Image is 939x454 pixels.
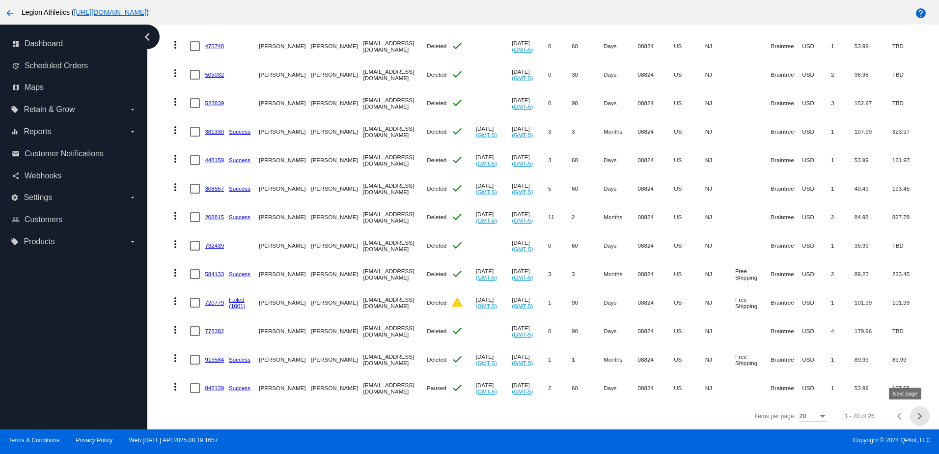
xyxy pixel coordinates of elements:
[800,413,806,420] span: 20
[139,29,155,45] i: chevron_left
[831,317,855,345] mat-cell: 4
[771,203,802,231] mat-cell: Braintree
[855,345,892,374] mat-cell: 89.99
[802,260,831,288] mat-cell: USD
[25,39,63,48] span: Dashboard
[892,231,929,260] mat-cell: TBD
[572,260,604,288] mat-cell: 3
[363,32,427,60] mat-cell: [EMAIL_ADDRESS][DOMAIN_NAME]
[638,89,674,117] mat-cell: 08824
[802,174,831,203] mat-cell: USD
[800,413,827,420] mat-select: Items per page:
[548,60,572,89] mat-cell: 0
[892,288,929,317] mat-cell: 101.99
[205,299,224,306] a: 720779
[169,67,181,79] mat-icon: more_vert
[363,117,427,146] mat-cell: [EMAIL_ADDRESS][DOMAIN_NAME]
[892,317,929,345] mat-cell: TBD
[259,146,311,174] mat-cell: [PERSON_NAME]
[855,260,892,288] mat-cell: 89.23
[363,231,427,260] mat-cell: [EMAIL_ADDRESS][DOMAIN_NAME]
[831,32,855,60] mat-cell: 1
[572,374,604,402] mat-cell: 60
[512,46,533,53] a: (GMT-5)
[229,296,245,303] a: Failed
[802,288,831,317] mat-cell: USD
[512,303,533,309] a: (GMT-5)
[76,437,113,444] a: Privacy Policy
[892,174,929,203] mat-cell: 193.45
[259,374,311,402] mat-cell: [PERSON_NAME]
[771,117,802,146] mat-cell: Braintree
[512,274,533,281] a: (GMT-5)
[169,352,181,364] mat-icon: more_vert
[229,356,250,363] a: Success
[311,231,363,260] mat-cell: [PERSON_NAME]
[259,174,311,203] mat-cell: [PERSON_NAME]
[169,238,181,250] mat-icon: more_vert
[638,288,674,317] mat-cell: 08824
[855,117,892,146] mat-cell: 107.99
[476,374,512,402] mat-cell: [DATE]
[674,174,705,203] mat-cell: US
[674,231,705,260] mat-cell: US
[476,360,497,366] a: (GMT-5)
[705,345,735,374] mat-cell: NJ
[638,174,674,203] mat-cell: 08824
[855,231,892,260] mat-cell: 35.99
[512,360,533,366] a: (GMT-5)
[831,60,855,89] mat-cell: 2
[705,146,735,174] mat-cell: NJ
[705,174,735,203] mat-cell: NJ
[205,43,224,49] a: 475748
[910,406,930,426] button: Next page
[855,60,892,89] mat-cell: 98.98
[259,60,311,89] mat-cell: [PERSON_NAME]
[802,32,831,60] mat-cell: USD
[259,317,311,345] mat-cell: [PERSON_NAME]
[129,106,137,113] i: arrow_drop_down
[476,189,497,195] a: (GMT-5)
[229,271,250,277] a: Success
[855,288,892,317] mat-cell: 101.99
[705,203,735,231] mat-cell: NJ
[451,68,463,80] mat-icon: check
[259,203,311,231] mat-cell: [PERSON_NAME]
[12,36,137,52] a: dashboard Dashboard
[771,89,802,117] mat-cell: Braintree
[512,288,548,317] mat-cell: [DATE]
[512,146,548,174] mat-cell: [DATE]
[572,117,604,146] mat-cell: 3
[512,374,548,402] mat-cell: [DATE]
[74,8,147,16] a: [URL][DOMAIN_NAME]
[259,89,311,117] mat-cell: [PERSON_NAME]
[548,374,572,402] mat-cell: 2
[311,32,363,60] mat-cell: [PERSON_NAME]
[548,117,572,146] mat-cell: 3
[572,317,604,345] mat-cell: 90
[259,231,311,260] mat-cell: [PERSON_NAME]
[229,385,250,391] a: Success
[604,60,637,89] mat-cell: Days
[604,260,637,288] mat-cell: Months
[476,117,512,146] mat-cell: [DATE]
[169,39,181,51] mat-icon: more_vert
[169,124,181,136] mat-icon: more_vert
[674,345,705,374] mat-cell: US
[638,231,674,260] mat-cell: 08824
[572,345,604,374] mat-cell: 1
[674,60,705,89] mat-cell: US
[831,174,855,203] mat-cell: 1
[855,89,892,117] mat-cell: 152.97
[512,60,548,89] mat-cell: [DATE]
[572,89,604,117] mat-cell: 90
[512,203,548,231] mat-cell: [DATE]
[311,89,363,117] mat-cell: [PERSON_NAME]
[735,345,771,374] mat-cell: Free Shipping
[892,345,929,374] mat-cell: 89.99
[855,203,892,231] mat-cell: 84.98
[169,381,181,393] mat-icon: more_vert
[831,288,855,317] mat-cell: 1
[638,260,674,288] mat-cell: 08824
[604,345,637,374] mat-cell: Months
